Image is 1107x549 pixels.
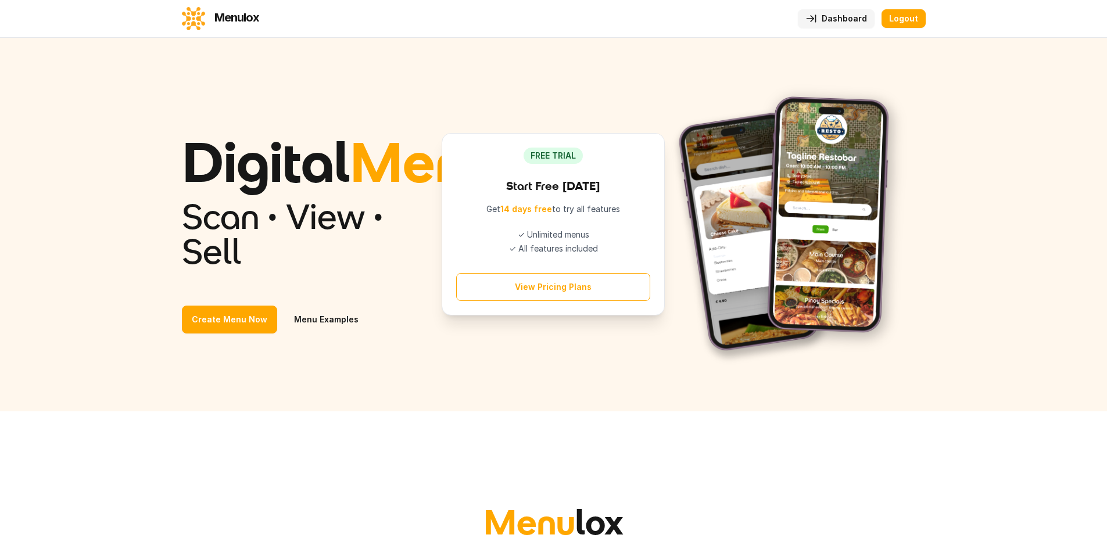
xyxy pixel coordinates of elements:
img: banner image [671,84,907,365]
button: View Pricing Plans [456,273,650,301]
a: Menulox [182,7,259,30]
a: Dashboard [798,9,875,28]
a: Menu Examples [284,306,368,333]
h3: Start Free [DATE] [456,178,650,194]
img: logo [182,7,205,30]
a: Create Menu Now [182,306,277,333]
span: 14 days free [500,204,552,214]
a: Logout [882,9,926,28]
h2: Scan • View • Sell [182,199,417,268]
h2: lox [483,504,624,539]
li: ✓ Unlimited menus [456,229,650,241]
h1: Digital [182,134,417,189]
span: Menu [483,499,575,544]
div: FREE TRIAL [524,148,583,164]
span: Menu [350,125,497,198]
li: ✓ All features included [456,243,650,254]
p: Get to try all features [456,203,650,215]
